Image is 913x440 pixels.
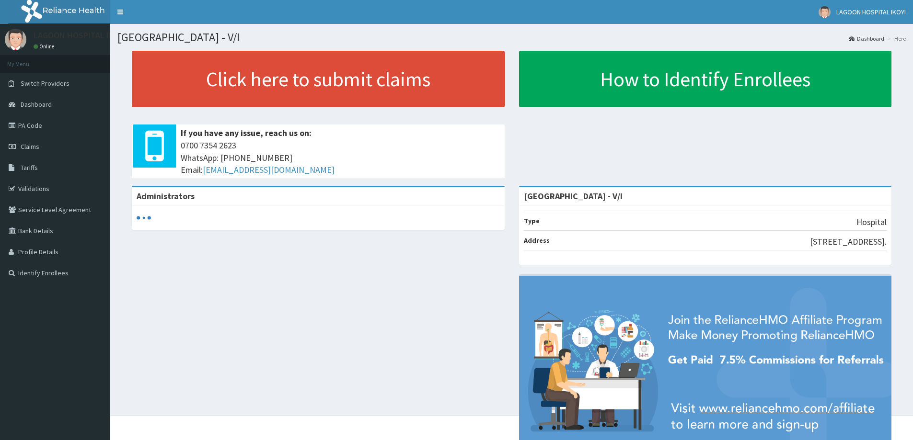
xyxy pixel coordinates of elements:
[181,139,500,176] span: 0700 7354 2623 WhatsApp: [PHONE_NUMBER] Email:
[137,191,195,202] b: Administrators
[34,43,57,50] a: Online
[524,236,550,245] b: Address
[117,31,906,44] h1: [GEOGRAPHIC_DATA] - V/I
[810,236,887,248] p: [STREET_ADDRESS].
[856,216,887,228] p: Hospital
[203,164,335,175] a: [EMAIL_ADDRESS][DOMAIN_NAME]
[849,34,884,43] a: Dashboard
[21,142,39,151] span: Claims
[836,8,906,16] span: LAGOON HOSPITAL IKOYI
[519,51,892,107] a: How to Identify Enrollees
[137,211,151,225] svg: audio-loading
[5,29,26,50] img: User Image
[21,79,69,88] span: Switch Providers
[885,34,906,43] li: Here
[524,216,540,225] b: Type
[524,191,623,202] strong: [GEOGRAPHIC_DATA] - V/I
[819,6,831,18] img: User Image
[132,51,505,107] a: Click here to submit claims
[21,100,52,109] span: Dashboard
[34,31,126,40] p: LAGOON HOSPITAL IKOYI
[21,163,38,172] span: Tariffs
[181,127,312,138] b: If you have any issue, reach us on:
